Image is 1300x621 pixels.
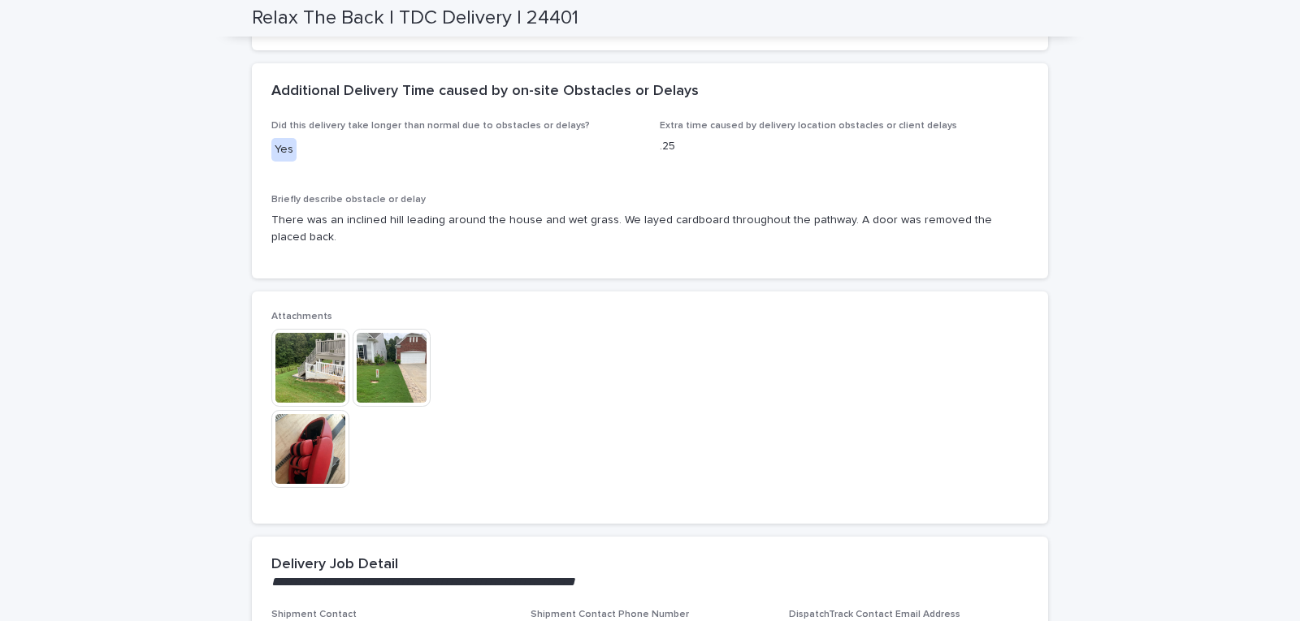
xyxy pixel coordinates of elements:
[660,121,957,131] span: Extra time caused by delivery location obstacles or client delays
[271,121,590,131] span: Did this delivery take longer than normal due to obstacles or delays?
[531,610,689,619] span: Shipment Contact Phone Number
[271,212,1029,246] p: There was an inclined hill leading around the house and wet grass. We layed cardboard throughout ...
[271,83,699,101] h2: Additional Delivery Time caused by on-site Obstacles or Delays
[271,312,332,321] span: Attachments
[789,610,960,619] span: DispatchTrack Contact Email Address
[271,556,398,574] h2: Delivery Job Detail
[252,6,578,30] h2: Relax The Back | TDC Delivery | 24401
[271,195,426,205] span: Briefly describe obstacle or delay
[660,138,1029,155] p: .25
[271,138,297,162] div: Yes
[271,610,357,619] span: Shipment Contact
